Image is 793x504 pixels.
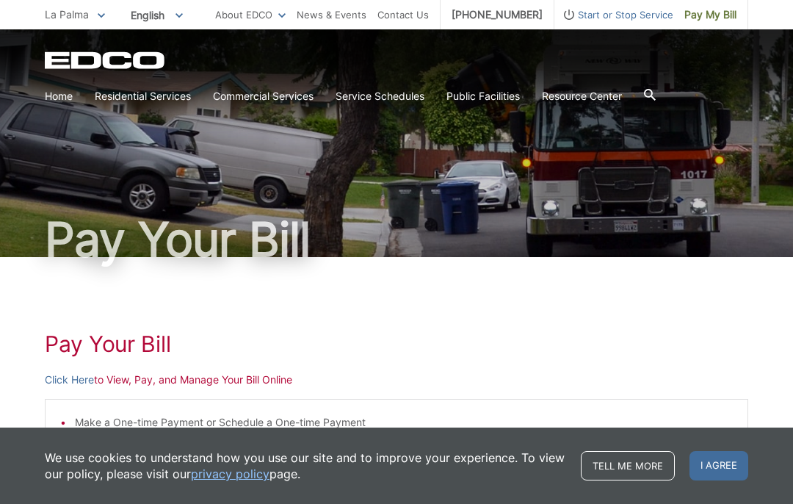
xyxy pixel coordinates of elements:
span: I agree [689,451,748,480]
a: Public Facilities [446,88,520,104]
a: Resource Center [542,88,622,104]
span: La Palma [45,8,89,21]
li: Make a One-time Payment or Schedule a One-time Payment [75,414,733,431]
a: Commercial Services [213,88,314,104]
p: to View, Pay, and Manage Your Bill Online [45,372,748,388]
a: Contact Us [377,7,429,23]
a: Residential Services [95,88,191,104]
a: privacy policy [191,466,269,482]
a: Click Here [45,372,94,388]
a: EDCD logo. Return to the homepage. [45,51,167,69]
a: News & Events [297,7,366,23]
h1: Pay Your Bill [45,216,748,263]
a: Service Schedules [336,88,424,104]
a: Tell me more [581,451,675,480]
span: English [120,3,194,27]
a: Home [45,88,73,104]
span: Pay My Bill [684,7,736,23]
a: About EDCO [215,7,286,23]
p: We use cookies to understand how you use our site and to improve your experience. To view our pol... [45,450,566,482]
h1: Pay Your Bill [45,331,748,357]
